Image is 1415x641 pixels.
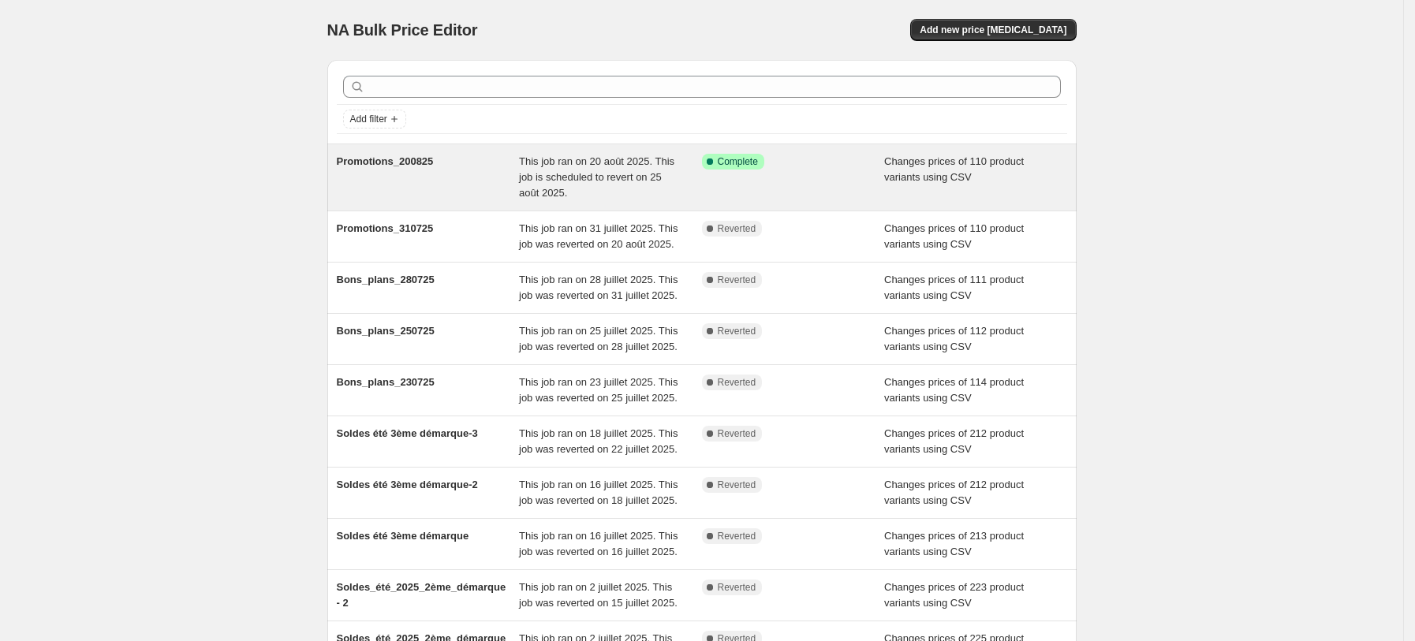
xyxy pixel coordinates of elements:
span: Changes prices of 114 product variants using CSV [884,376,1024,404]
span: Promotions_200825 [337,155,434,167]
span: Changes prices of 112 product variants using CSV [884,325,1024,352]
span: Bons_plans_230725 [337,376,435,388]
span: Reverted [718,376,756,389]
span: This job ran on 31 juillet 2025. This job was reverted on 20 août 2025. [519,222,678,250]
span: Promotions_310725 [337,222,434,234]
span: This job ran on 23 juillet 2025. This job was reverted on 25 juillet 2025. [519,376,678,404]
span: Changes prices of 110 product variants using CSV [884,155,1024,183]
span: Bons_plans_250725 [337,325,435,337]
span: This job ran on 2 juillet 2025. This job was reverted on 15 juillet 2025. [519,581,678,609]
span: This job ran on 25 juillet 2025. This job was reverted on 28 juillet 2025. [519,325,678,352]
span: Reverted [718,325,756,337]
button: Add new price [MEDICAL_DATA] [910,19,1076,41]
span: Soldes été 3ème démarque-2 [337,479,478,490]
span: Reverted [718,581,756,594]
span: Changes prices of 223 product variants using CSV [884,581,1024,609]
span: NA Bulk Price Editor [327,21,478,39]
span: Changes prices of 111 product variants using CSV [884,274,1024,301]
span: Reverted [718,274,756,286]
span: This job ran on 16 juillet 2025. This job was reverted on 16 juillet 2025. [519,530,678,557]
span: This job ran on 20 août 2025. This job is scheduled to revert on 25 août 2025. [519,155,674,199]
span: Complete [718,155,758,168]
span: Changes prices of 212 product variants using CSV [884,427,1024,455]
span: Bons_plans_280725 [337,274,435,285]
span: Add new price [MEDICAL_DATA] [920,24,1066,36]
span: Soldes_été_2025_2ème_démarque - 2 [337,581,506,609]
span: Soldes été 3ème démarque-3 [337,427,478,439]
span: This job ran on 18 juillet 2025. This job was reverted on 22 juillet 2025. [519,427,678,455]
span: Reverted [718,222,756,235]
span: Soldes été 3ème démarque [337,530,469,542]
span: Changes prices of 213 product variants using CSV [884,530,1024,557]
span: Changes prices of 212 product variants using CSV [884,479,1024,506]
span: This job ran on 16 juillet 2025. This job was reverted on 18 juillet 2025. [519,479,678,506]
button: Add filter [343,110,406,129]
span: Add filter [350,113,387,125]
span: Reverted [718,427,756,440]
span: This job ran on 28 juillet 2025. This job was reverted on 31 juillet 2025. [519,274,678,301]
span: Reverted [718,479,756,491]
span: Reverted [718,530,756,542]
span: Changes prices of 110 product variants using CSV [884,222,1024,250]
